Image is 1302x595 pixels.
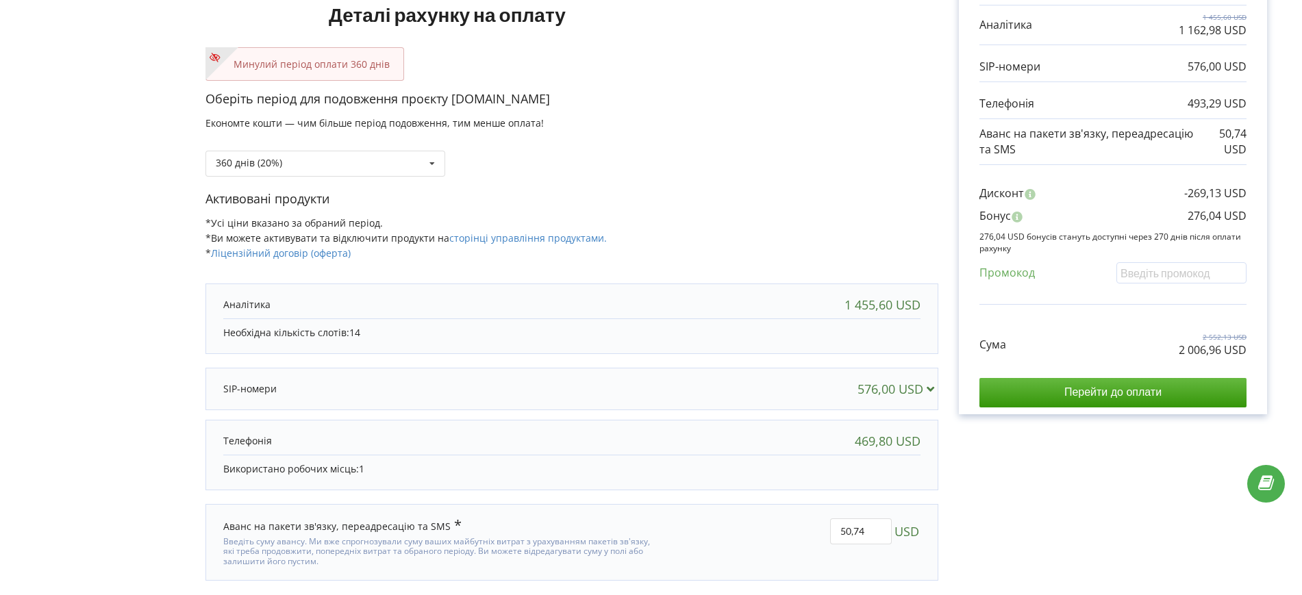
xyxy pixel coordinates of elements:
[979,96,1034,112] p: Телефонія
[223,298,271,312] p: Аналітика
[1179,332,1247,342] p: 2 552,13 USD
[223,434,272,448] p: Телефонія
[857,382,940,396] div: 576,00 USD
[855,434,921,448] div: 469,80 USD
[844,298,921,312] div: 1 455,60 USD
[894,518,919,544] span: USD
[979,231,1247,254] p: 276,04 USD бонусів стануть доступні через 270 днів після оплати рахунку
[211,246,351,259] a: Ліцензійний договір (оферта)
[979,378,1247,407] input: Перейти до оплати
[1179,23,1247,38] p: 1 162,98 USD
[1179,342,1247,358] p: 2 006,96 USD
[205,216,383,229] span: *Усі ціни вказано за обраний період.
[979,208,1011,224] p: Бонус
[1184,186,1247,201] p: -269,13 USD
[205,116,544,129] span: Економте кошти — чим більше період подовження, тим менше оплата!
[216,158,282,168] div: 360 днів (20%)
[979,59,1040,75] p: SIP-номери
[223,382,277,396] p: SIP-номери
[223,462,921,476] p: Використано робочих місць:
[223,518,462,533] div: Аванс на пакети зв'язку, переадресацію та SMS
[1201,126,1247,157] p: 50,74 USD
[979,337,1006,353] p: Сума
[205,231,607,244] span: *Ви можете активувати та відключити продукти на
[223,326,921,340] p: Необхідна кількість слотів:
[979,265,1035,281] p: Промокод
[1116,262,1247,283] input: Введіть промокод
[1188,59,1247,75] p: 576,00 USD
[1188,208,1247,224] p: 276,04 USD
[349,326,360,339] span: 14
[1188,96,1247,112] p: 493,29 USD
[205,90,938,108] p: Оберіть період для подовження проєкту [DOMAIN_NAME]
[1179,12,1247,22] p: 1 455,60 USD
[449,231,607,244] a: сторінці управління продуктами.
[223,533,652,566] div: Введіть суму авансу. Ми вже спрогнозували суму ваших майбутніх витрат з урахуванням пакетів зв'яз...
[359,462,364,475] span: 1
[979,186,1024,201] p: Дисконт
[220,58,390,71] p: Минулий період оплати 360 днів
[979,17,1032,33] p: Аналітика
[205,190,938,208] p: Активовані продукти
[979,126,1201,157] p: Аванс на пакети зв'язку, переадресацію та SMS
